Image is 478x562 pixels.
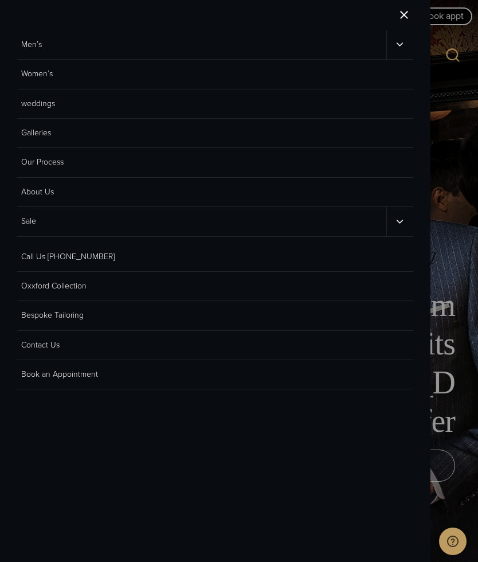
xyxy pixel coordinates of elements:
[17,119,413,148] a: Galleries
[17,30,413,237] nav: Primary Mobile Navigation
[386,207,413,236] button: Sale sub menu toggle
[17,301,413,330] a: Bespoke Tailoring
[17,360,413,389] a: Book an Appointment
[439,528,467,556] iframe: Opens a widget where you can chat to one of our agents
[17,243,413,272] a: Call Us [PHONE_NUMBER]
[17,207,386,236] a: Sale
[17,272,413,301] a: Oxxford Collection
[17,60,413,89] a: Women’s
[386,30,413,59] button: Men’s sub menu toggle
[17,30,386,59] a: Men’s
[17,178,413,207] a: About Us
[17,243,413,390] nav: Secondary Mobile Navigation
[17,148,413,177] a: Our Process
[17,331,413,360] a: Contact Us
[17,89,413,119] a: weddings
